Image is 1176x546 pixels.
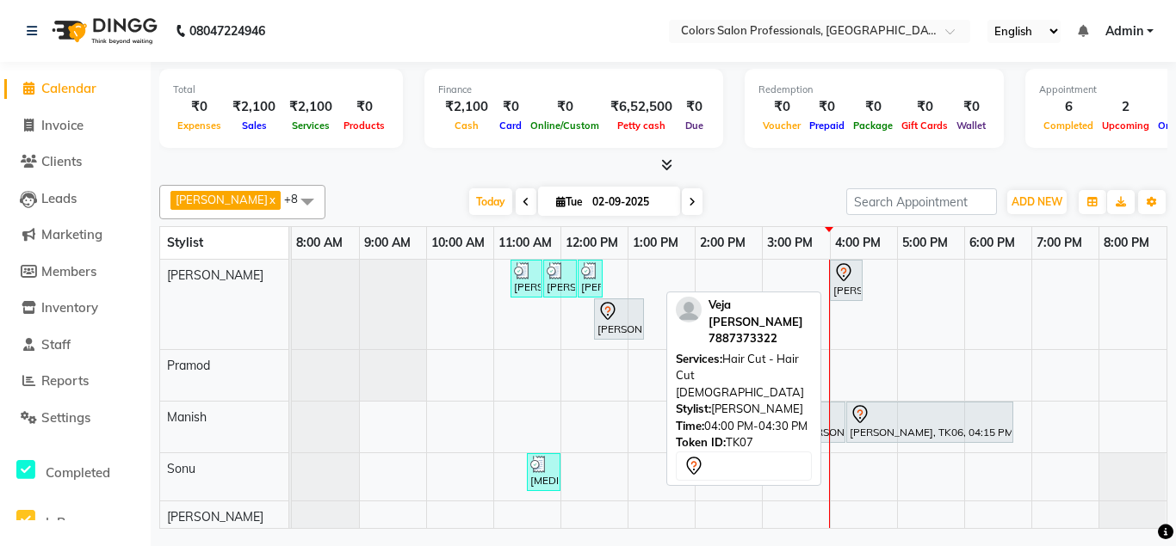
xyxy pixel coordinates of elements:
span: +8 [284,192,311,206]
div: TK07 [676,434,812,451]
div: 2 [1098,97,1154,117]
img: profile [676,297,702,322]
div: ₹2,100 [282,97,339,117]
div: [PERSON_NAME], TK06, 04:15 PM-06:45 PM, Hair Coloring - Classic Highlights [848,404,1012,440]
button: ADD NEW [1007,190,1067,214]
a: x [268,193,275,206]
a: 7:00 PM [1032,230,1086,255]
div: ₹2,100 [226,97,282,117]
span: Settings [41,409,90,426]
a: 5:00 PM [898,230,952,255]
a: Invoice [4,116,146,136]
span: Pramod [167,358,210,373]
span: Calendar [41,80,96,96]
div: ₹0 [952,97,990,117]
a: 9:00 AM [360,230,415,255]
div: 04:00 PM-04:30 PM [676,418,812,435]
span: Online/Custom [526,120,603,132]
span: ADD NEW [1012,195,1062,208]
span: Completed [46,464,110,481]
span: Upcoming [1098,120,1154,132]
a: 8:00 PM [1099,230,1154,255]
span: Completed [1039,120,1098,132]
span: Voucher [758,120,805,132]
span: Reports [41,372,89,389]
img: logo [44,7,162,55]
a: 10:00 AM [427,230,489,255]
span: Package [849,120,897,132]
span: InProgress [46,514,110,531]
span: Inventory [41,299,98,316]
a: 8:00 AM [292,230,347,255]
span: Due [681,120,708,132]
div: Finance [438,83,709,97]
b: 08047224946 [189,7,265,55]
div: ₹0 [679,97,709,117]
span: [PERSON_NAME] [176,193,268,206]
div: Redemption [758,83,990,97]
a: 3:00 PM [763,230,817,255]
div: ₹0 [339,97,389,117]
span: [PERSON_NAME] [167,509,263,525]
div: [PERSON_NAME] Client, TK02, 11:15 AM-11:45 AM, Hair Cut - Hair Cut [DEMOGRAPHIC_DATA] [512,262,541,295]
a: 2:00 PM [696,230,750,255]
input: 2025-09-02 [587,189,673,215]
span: Admin [1105,22,1143,40]
a: Leads [4,189,146,209]
a: 6:00 PM [965,230,1019,255]
span: Stylist: [676,402,711,415]
span: Stylist [167,235,203,250]
span: Card [495,120,526,132]
span: Sales [238,120,271,132]
span: Hair Cut - Hair Cut [DEMOGRAPHIC_DATA] [676,352,804,399]
div: ₹0 [526,97,603,117]
a: 1:00 PM [628,230,683,255]
div: ₹0 [849,97,897,117]
span: Prepaid [805,120,849,132]
div: ₹0 [805,97,849,117]
span: [PERSON_NAME] [167,267,263,283]
div: ₹0 [758,97,805,117]
span: Expenses [173,120,226,132]
div: ₹0 [495,97,526,117]
a: 12:00 PM [561,230,622,255]
a: Clients [4,152,146,172]
span: Invoice [41,117,84,133]
a: Reports [4,371,146,391]
a: 11:00 AM [494,230,556,255]
span: Cash [450,120,483,132]
span: Token ID: [676,435,726,449]
span: Clients [41,153,82,169]
div: ₹0 [897,97,952,117]
a: Marketing [4,225,146,245]
a: Calendar [4,79,146,99]
div: [PERSON_NAME] Client, TK02, 12:15 PM-12:30 PM, [PERSON_NAME] Slyting [579,262,601,295]
span: Marketing [41,226,102,242]
span: Today [469,188,512,215]
span: Tue [552,195,587,208]
span: Members [41,263,96,279]
span: Staff [41,336,71,353]
div: [PERSON_NAME] Client, TK02, 11:45 AM-12:15 PM, Hair Coloring - [DEMOGRAPHIC_DATA] Hair Color (INOVA) [545,262,575,295]
span: Services [288,120,334,132]
a: Inventory [4,298,146,318]
span: Leads [41,190,77,206]
a: 4:00 PM [831,230,885,255]
a: Staff [4,335,146,355]
div: 6 [1039,97,1098,117]
span: Sonu [167,461,195,476]
a: Settings [4,408,146,428]
div: ₹2,100 [438,97,495,117]
span: Manish [167,409,207,425]
div: [PERSON_NAME], TK01, 12:30 PM-01:15 PM, Hair Coloring - Touch up [DEMOGRAPHIC_DATA] (INOVA) [596,301,642,337]
div: ₹6,52,500 [603,97,679,117]
span: Services: [676,352,722,365]
span: Wallet [952,120,990,132]
input: Search Appointment [846,188,997,215]
span: Veja [PERSON_NAME] [709,298,803,328]
div: [MEDICAL_DATA][PERSON_NAME], TK04, 11:30 AM-12:00 PM, Hair wash (shampoo +conditioner) [529,456,559,488]
span: Products [339,120,389,132]
span: Time: [676,419,704,433]
span: Gift Cards [897,120,952,132]
span: Petty cash [613,120,670,132]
